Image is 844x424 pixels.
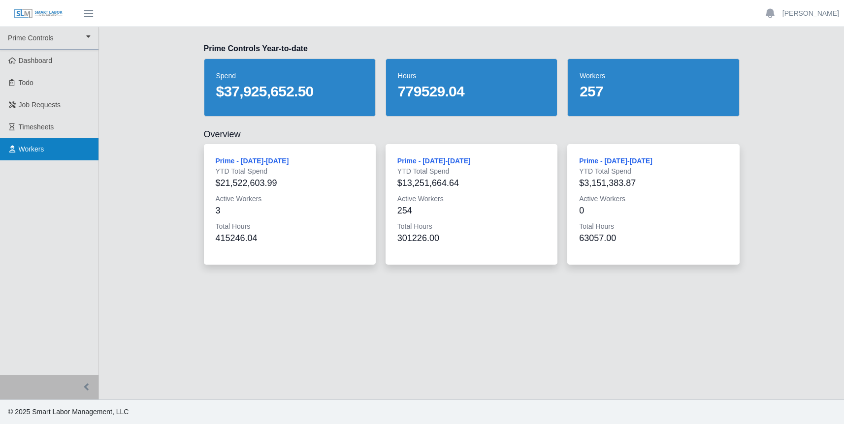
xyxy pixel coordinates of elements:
[397,231,546,245] div: 301226.00
[397,176,546,190] div: $13,251,664.64
[19,101,61,109] span: Job Requests
[782,8,839,19] a: [PERSON_NAME]
[580,83,727,100] dd: 257
[216,83,363,100] dd: $37,925,652.50
[398,71,545,81] dt: hours
[216,204,364,217] div: 3
[216,194,364,204] dt: Active Workers
[19,57,53,64] span: Dashboard
[216,231,364,245] div: 415246.04
[216,176,364,190] div: $21,522,603.99
[398,83,545,100] dd: 779529.04
[216,71,363,81] dt: spend
[579,166,727,176] dt: YTD Total Spend
[397,221,546,231] dt: Total Hours
[580,71,727,81] dt: workers
[216,157,289,165] a: Prime - [DATE]-[DATE]
[19,123,54,131] span: Timesheets
[204,128,740,140] h2: Overview
[579,221,727,231] dt: Total Hours
[579,157,652,165] a: Prime - [DATE]-[DATE]
[216,166,364,176] dt: YTD Total Spend
[579,231,727,245] div: 63057.00
[19,79,33,87] span: Todo
[8,408,129,416] span: © 2025 Smart Labor Management, LLC
[579,204,727,217] div: 0
[397,194,546,204] dt: Active Workers
[14,8,63,19] img: SLM Logo
[397,204,546,217] div: 254
[204,43,740,55] h3: Prime Controls Year-to-date
[579,194,727,204] dt: Active Workers
[19,145,44,153] span: Workers
[579,176,727,190] div: $3,151,383.87
[397,157,471,165] a: Prime - [DATE]-[DATE]
[397,166,546,176] dt: YTD Total Spend
[216,221,364,231] dt: Total Hours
